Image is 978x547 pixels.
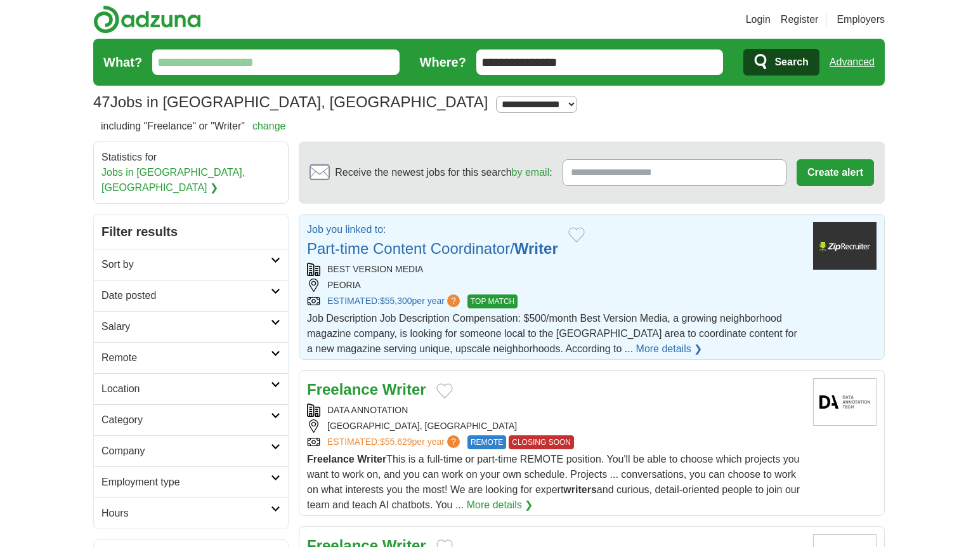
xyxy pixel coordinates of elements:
div: DATA ANNOTATION [307,404,803,417]
strong: Freelance [307,381,378,398]
a: Date posted [94,280,288,311]
h2: Salary [101,319,271,334]
h2: Filter results [94,214,288,249]
a: Employers [837,12,885,27]
a: ESTIMATED:$55,629per year? [327,435,462,449]
h2: Date posted [101,288,271,303]
a: Part-time Content Coordinator/Writer [307,240,558,257]
a: Salary [94,311,288,342]
img: Adzuna logo [93,5,201,34]
a: Freelance Writer [307,381,426,398]
a: Hours [94,498,288,529]
p: Job you linked to: [307,222,558,237]
strong: Writer [514,240,558,257]
strong: Writer [382,381,426,398]
span: 47 [93,91,110,114]
div: PEORIA [307,279,803,292]
span: ? [447,294,460,307]
span: Search [774,49,808,75]
h2: Company [101,444,271,459]
div: BEST VERSION MEDIA [307,263,803,276]
h2: Sort by [101,257,271,272]
h1: Jobs in [GEOGRAPHIC_DATA], [GEOGRAPHIC_DATA] [93,93,488,110]
a: Company [94,435,288,466]
h2: Remote [101,350,271,366]
h2: Category [101,412,271,428]
a: Advanced [830,49,875,75]
strong: writers [563,484,596,495]
button: Search [743,49,819,76]
a: Remote [94,342,288,373]
span: This is a full-time or part-time REMOTE position. You'll be able to choose which projects you wan... [307,454,800,510]
span: CLOSING SOON [509,435,574,449]
strong: Freelance [307,454,355,465]
label: Where? [420,53,466,72]
img: Company logo [813,378,877,426]
a: Category [94,404,288,435]
a: More details ❯ [636,341,703,357]
a: Register [781,12,819,27]
a: change [252,121,286,131]
a: Login [746,12,771,27]
span: ? [447,435,460,448]
button: Create alert [797,159,874,186]
button: Add to favorite jobs [568,227,585,242]
div: [GEOGRAPHIC_DATA], [GEOGRAPHIC_DATA] [307,419,803,433]
a: Sort by [94,249,288,280]
div: Statistics for [101,150,280,195]
a: by email [512,167,550,178]
h2: including "Freelance" or "Writer" [101,119,285,134]
h2: Location [101,381,271,397]
span: REMOTE [467,435,506,449]
label: What? [103,53,142,72]
button: Add to favorite jobs [436,383,453,399]
h2: Employment type [101,475,271,490]
a: Jobs in [GEOGRAPHIC_DATA], [GEOGRAPHIC_DATA] ❯ [101,167,245,193]
strong: Writer [357,454,386,465]
a: More details ❯ [467,498,533,513]
a: Employment type [94,466,288,498]
span: $55,629 [380,437,412,447]
a: ESTIMATED:$55,300per year? [327,294,462,308]
span: TOP MATCH [467,294,518,308]
span: Job Description Job Description Compensation: $500/month Best Version Media, a growing neighborho... [307,313,797,354]
img: Company logo [813,222,877,270]
h2: Hours [101,506,271,521]
span: Receive the newest jobs for this search : [335,165,552,180]
span: $55,300 [380,296,412,306]
a: Location [94,373,288,404]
